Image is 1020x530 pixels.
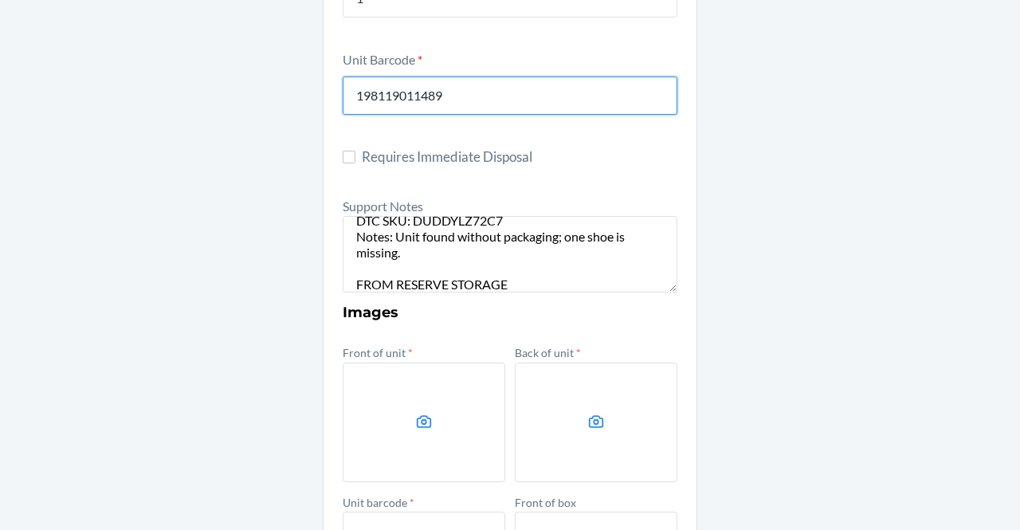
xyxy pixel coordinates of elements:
label: Unit Barcode [343,52,422,67]
label: Support Notes [343,198,423,214]
label: Back of unit [515,346,581,359]
span: Requires Immediate Disposal [362,147,677,167]
label: Front of unit [343,346,413,359]
input: Requires Immediate Disposal [343,151,355,163]
label: Front of box [515,496,576,509]
label: Unit barcode [343,496,414,509]
h3: Images [343,302,677,323]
